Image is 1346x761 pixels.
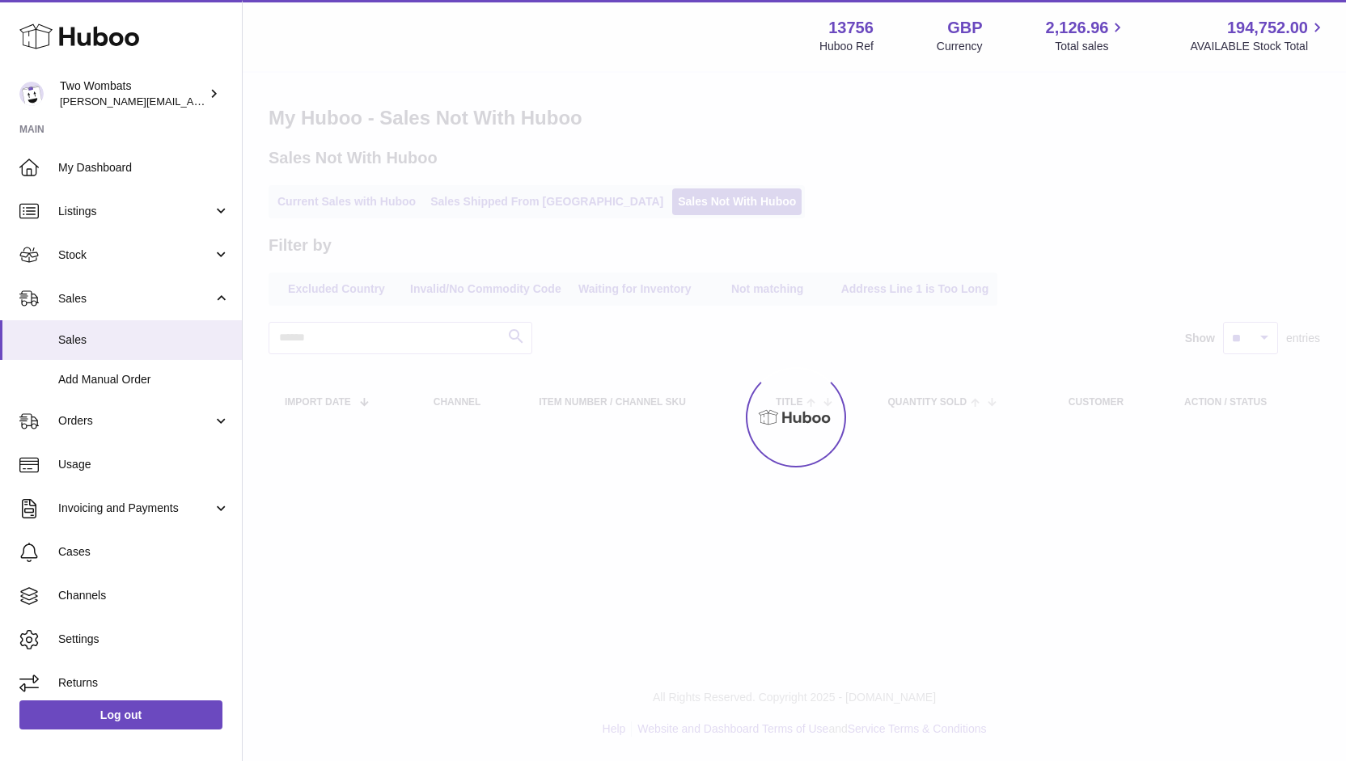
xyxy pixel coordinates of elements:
[58,204,213,219] span: Listings
[1190,39,1327,54] span: AVAILABLE Stock Total
[58,675,230,691] span: Returns
[19,82,44,106] img: adam.randall@twowombats.com
[19,700,222,729] a: Log out
[58,413,213,429] span: Orders
[58,160,230,175] span: My Dashboard
[1046,17,1128,54] a: 2,126.96 Total sales
[58,332,230,348] span: Sales
[60,78,205,109] div: Two Wombats
[60,95,411,108] span: [PERSON_NAME][EMAIL_ADDRESS][PERSON_NAME][DOMAIN_NAME]
[58,501,213,516] span: Invoicing and Payments
[58,372,230,387] span: Add Manual Order
[58,632,230,647] span: Settings
[947,17,982,39] strong: GBP
[1190,17,1327,54] a: 194,752.00 AVAILABLE Stock Total
[58,588,230,603] span: Channels
[819,39,874,54] div: Huboo Ref
[1046,17,1109,39] span: 2,126.96
[1055,39,1127,54] span: Total sales
[1227,17,1308,39] span: 194,752.00
[58,291,213,307] span: Sales
[937,39,983,54] div: Currency
[58,247,213,263] span: Stock
[58,457,230,472] span: Usage
[828,17,874,39] strong: 13756
[58,544,230,560] span: Cases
